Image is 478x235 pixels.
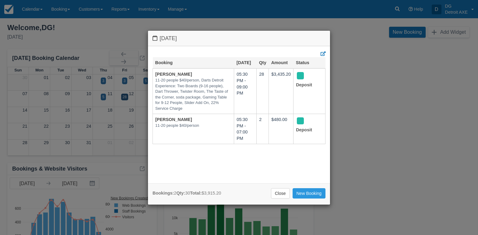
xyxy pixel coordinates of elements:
strong: Total: [190,191,202,195]
a: Booking [155,60,173,65]
div: Deposit [296,116,318,135]
a: Qty [259,60,266,65]
a: [PERSON_NAME] [155,72,192,77]
div: Deposit [296,71,318,90]
a: New Booking [293,188,326,199]
strong: Bookings: [153,191,174,195]
td: $480.00 [269,114,293,144]
td: 28 [257,68,269,114]
div: 2 30 $3,915.20 [153,190,221,196]
em: 11-20 people $40/person, Darts Detroit Experience: Two Boards (9-16 people), Dart Thrower, Twiste... [155,78,231,111]
h4: [DATE] [153,35,325,42]
a: [PERSON_NAME] [155,117,192,122]
a: Close [271,188,290,199]
td: 05:30 PM - 07:00 PM [234,114,257,144]
a: Amount [271,60,288,65]
a: Status [296,60,309,65]
a: [DATE] [237,60,251,65]
td: 05:30 PM - 09:00 PM [234,68,257,114]
strong: Qty: [176,191,185,195]
td: 2 [257,114,269,144]
em: 11-20 people $40/person [155,123,231,129]
td: $3,435.20 [269,68,293,114]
